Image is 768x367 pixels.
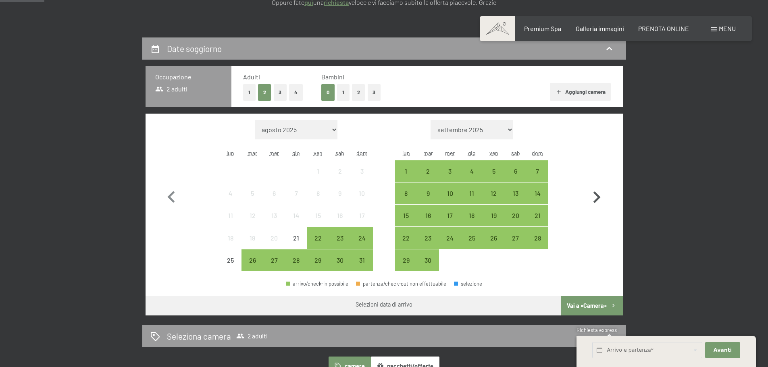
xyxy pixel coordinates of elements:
[483,190,504,210] div: 12
[418,235,438,255] div: 23
[285,227,307,249] div: arrivo/check-in non effettuabile
[263,182,285,204] div: arrivo/check-in non effettuabile
[329,249,351,271] div: arrivo/check-in possibile
[418,212,438,232] div: 16
[329,160,351,182] div: arrivo/check-in non effettuabile
[439,205,461,226] div: arrivo/check-in possibile
[285,227,307,249] div: Thu Aug 21 2025
[417,205,439,226] div: arrivo/check-in possibile
[356,301,412,309] div: Selezioni data di arrivo
[527,168,547,188] div: 7
[527,205,548,226] div: arrivo/check-in possibile
[527,227,548,249] div: arrivo/check-in possibile
[307,182,329,204] div: Fri Aug 08 2025
[220,249,241,271] div: Mon Aug 25 2025
[221,212,241,232] div: 11
[286,190,306,210] div: 7
[307,249,329,271] div: Fri Aug 29 2025
[418,257,438,277] div: 30
[461,182,483,204] div: arrivo/check-in possibile
[264,212,284,232] div: 13
[461,160,483,182] div: Thu Sep 04 2025
[461,160,483,182] div: arrivo/check-in possibile
[511,149,520,156] abbr: sabato
[445,149,455,156] abbr: mercoledì
[263,182,285,204] div: Wed Aug 06 2025
[576,25,624,32] span: Galleria immagini
[329,249,351,271] div: Sat Aug 30 2025
[396,257,416,277] div: 29
[417,249,439,271] div: Tue Sep 30 2025
[221,190,241,210] div: 4
[439,182,461,204] div: Wed Sep 10 2025
[285,182,307,204] div: arrivo/check-in non effettuabile
[329,227,351,249] div: Sat Aug 23 2025
[395,160,417,182] div: arrivo/check-in possibile
[483,182,504,204] div: arrivo/check-in possibile
[505,205,527,226] div: arrivo/check-in possibile
[351,182,373,204] div: Sun Aug 10 2025
[307,160,329,182] div: arrivo/check-in non effettuabile
[395,182,417,204] div: Mon Sep 08 2025
[483,205,504,226] div: arrivo/check-in possibile
[368,84,381,101] button: 3
[264,235,284,255] div: 20
[329,182,351,204] div: Sat Aug 09 2025
[532,149,543,156] abbr: domenica
[506,212,526,232] div: 20
[440,212,460,232] div: 17
[439,227,461,249] div: Wed Sep 24 2025
[263,205,285,226] div: arrivo/check-in non effettuabile
[505,182,527,204] div: Sat Sep 13 2025
[337,84,350,101] button: 1
[330,168,350,188] div: 2
[351,249,373,271] div: Sun Aug 31 2025
[418,190,438,210] div: 9
[286,281,348,286] div: arrivo/check-in possibile
[483,212,504,232] div: 19
[461,182,483,204] div: Thu Sep 11 2025
[395,205,417,226] div: Mon Sep 15 2025
[307,227,329,249] div: Fri Aug 22 2025
[274,84,287,101] button: 3
[489,149,498,156] abbr: venerdì
[440,190,460,210] div: 10
[329,227,351,249] div: arrivo/check-in possibile
[308,257,328,277] div: 29
[395,227,417,249] div: arrivo/check-in possibile
[227,149,234,156] abbr: lunedì
[241,205,263,226] div: Tue Aug 12 2025
[505,182,527,204] div: arrivo/check-in possibile
[483,168,504,188] div: 5
[439,182,461,204] div: arrivo/check-in possibile
[329,160,351,182] div: Sat Aug 02 2025
[714,346,732,354] span: Avanti
[167,44,222,54] h2: Date soggiorno
[351,182,373,204] div: arrivo/check-in non effettuabile
[220,182,241,204] div: Mon Aug 04 2025
[243,84,256,101] button: 1
[351,160,373,182] div: arrivo/check-in non effettuabile
[483,182,504,204] div: Fri Sep 12 2025
[417,227,439,249] div: arrivo/check-in possibile
[285,205,307,226] div: arrivo/check-in non effettuabile
[462,190,482,210] div: 11
[483,160,504,182] div: arrivo/check-in possibile
[506,235,526,255] div: 27
[423,149,433,156] abbr: martedì
[505,205,527,226] div: Sat Sep 20 2025
[330,212,350,232] div: 16
[506,168,526,188] div: 6
[307,160,329,182] div: Fri Aug 01 2025
[351,227,373,249] div: arrivo/check-in possibile
[258,84,271,101] button: 2
[321,84,335,101] button: 0
[396,235,416,255] div: 22
[220,205,241,226] div: Mon Aug 11 2025
[395,182,417,204] div: arrivo/check-in possibile
[454,281,482,286] div: selezione
[308,168,328,188] div: 1
[269,149,279,156] abbr: mercoledì
[308,212,328,232] div: 15
[395,205,417,226] div: arrivo/check-in possibile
